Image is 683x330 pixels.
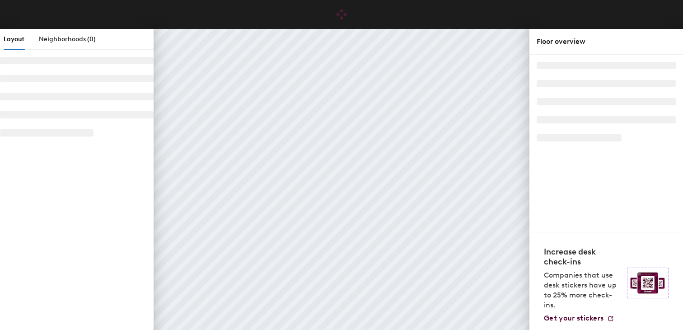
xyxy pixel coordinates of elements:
[544,270,622,310] p: Companies that use desk stickers have up to 25% more check-ins.
[627,268,669,298] img: Sticker logo
[544,247,622,267] h4: Increase desk check-ins
[537,36,676,47] div: Floor overview
[544,314,614,323] a: Get your stickers
[544,314,603,322] span: Get your stickers
[39,35,96,43] span: Neighborhoods (0)
[4,35,24,43] span: Layout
